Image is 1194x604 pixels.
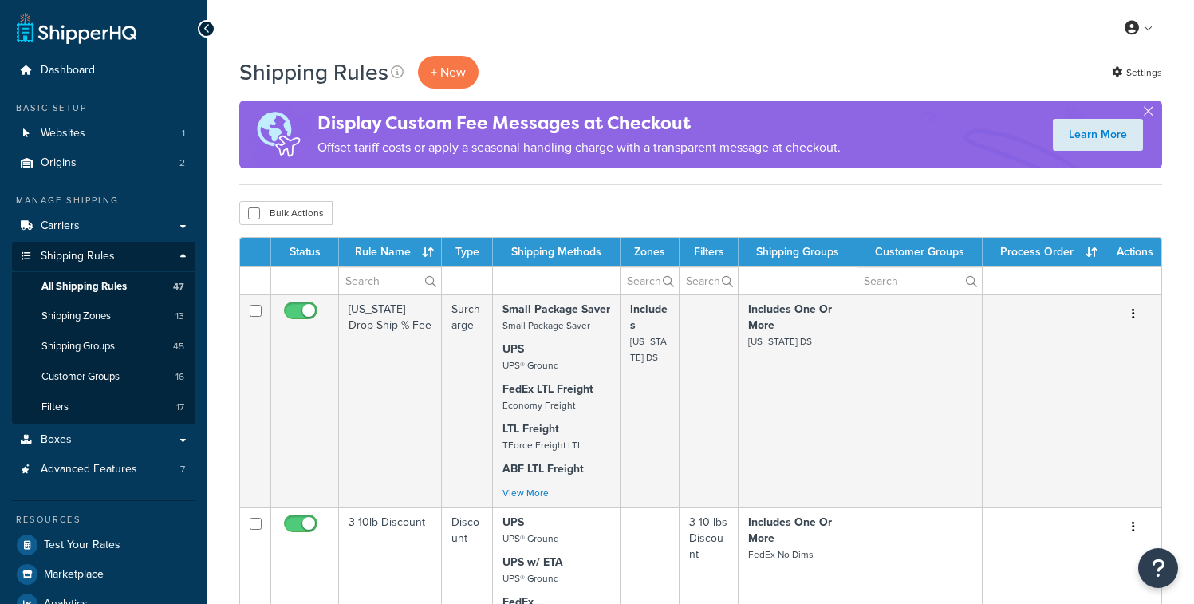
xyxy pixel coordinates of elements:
strong: ABF LTL Freight [502,460,584,477]
input: Search [621,267,679,294]
th: Customer Groups [857,238,983,266]
span: All Shipping Rules [41,280,127,294]
span: Marketplace [44,568,104,582]
span: 16 [175,370,184,384]
span: 7 [180,463,185,476]
strong: UPS [502,341,524,357]
a: All Shipping Rules 47 [12,272,195,302]
div: Resources [12,513,195,527]
a: ShipperHQ Home [17,12,136,44]
input: Search [680,267,738,294]
li: Shipping Zones [12,302,195,331]
strong: LTL Freight [502,420,559,437]
td: Surcharge [442,294,493,507]
img: duties-banner-06bc72dcb5fe05cb3f9472aba00be2ae8eb53ab6f0d8bb03d382ba314ac3c341.png [239,101,317,168]
a: Origins 2 [12,148,195,178]
a: Customer Groups 16 [12,362,195,392]
a: Test Your Rates [12,531,195,559]
a: Dashboard [12,56,195,85]
li: Advanced Features [12,455,195,484]
span: 13 [175,310,184,323]
a: Carriers [12,211,195,241]
a: Shipping Rules [12,242,195,271]
small: UPS® Ground [502,531,559,546]
a: View More [502,486,549,500]
td: [US_STATE] Drop Ship % Fee [339,294,442,507]
th: Status [271,238,339,266]
th: Shipping Methods [493,238,621,266]
p: + New [418,56,479,89]
span: Shipping Rules [41,250,115,263]
strong: Includes One Or More [748,514,832,547]
a: Learn More [1053,119,1143,151]
a: Shipping Groups 45 [12,332,195,361]
th: Type [442,238,493,266]
small: [US_STATE] DS [748,334,812,349]
a: Shipping Zones 13 [12,302,195,331]
small: UPS® Ground [502,358,559,373]
span: Origins [41,156,77,170]
button: Bulk Actions [239,201,333,225]
strong: Includes [630,301,668,334]
button: Open Resource Center [1138,548,1178,588]
span: 2 [179,156,185,170]
a: Websites 1 [12,119,195,148]
small: TForce Freight LTL [502,438,582,452]
strong: FedEx LTL Freight [502,381,593,397]
span: 47 [173,280,184,294]
th: Filters [680,238,739,266]
span: Test Your Rates [44,539,120,552]
li: All Shipping Rules [12,272,195,302]
li: Websites [12,119,195,148]
strong: Includes One Or More [748,301,832,334]
span: 1 [182,127,185,140]
strong: UPS w/ ETA [502,554,563,570]
span: Advanced Features [41,463,137,476]
div: Basic Setup [12,101,195,115]
th: Rule Name : activate to sort column ascending [339,238,442,266]
strong: Small Package Saver [502,301,610,318]
th: Zones [621,238,680,266]
div: Manage Shipping [12,194,195,207]
a: Advanced Features 7 [12,455,195,484]
p: Offset tariff costs or apply a seasonal handling charge with a transparent message at checkout. [317,136,841,159]
span: Websites [41,127,85,140]
span: Carriers [41,219,80,233]
li: Filters [12,393,195,422]
li: Shipping Rules [12,242,195,424]
span: 17 [176,401,184,414]
small: Small Package Saver [502,318,590,333]
span: Customer Groups [41,370,120,384]
small: UPS® Ground [502,571,559,586]
a: Settings [1112,61,1162,84]
input: Search [857,267,982,294]
span: 45 [173,340,184,353]
span: Dashboard [41,64,95,77]
small: Economy Freight [502,398,575,413]
th: Shipping Groups [739,238,857,266]
a: Boxes [12,425,195,455]
input: Search [339,267,441,294]
span: Boxes [41,433,72,447]
span: Shipping Zones [41,310,111,323]
h4: Display Custom Fee Messages at Checkout [317,110,841,136]
li: Customer Groups [12,362,195,392]
th: Process Order : activate to sort column ascending [983,238,1105,266]
small: [US_STATE] DS [630,334,667,365]
a: Marketplace [12,560,195,589]
a: Filters 17 [12,393,195,422]
strong: UPS [502,514,524,531]
li: Origins [12,148,195,178]
span: Shipping Groups [41,340,115,353]
span: Filters [41,401,69,414]
li: Shipping Groups [12,332,195,361]
th: Actions [1105,238,1161,266]
small: FedEx No Dims [748,547,814,562]
h1: Shipping Rules [239,57,388,88]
